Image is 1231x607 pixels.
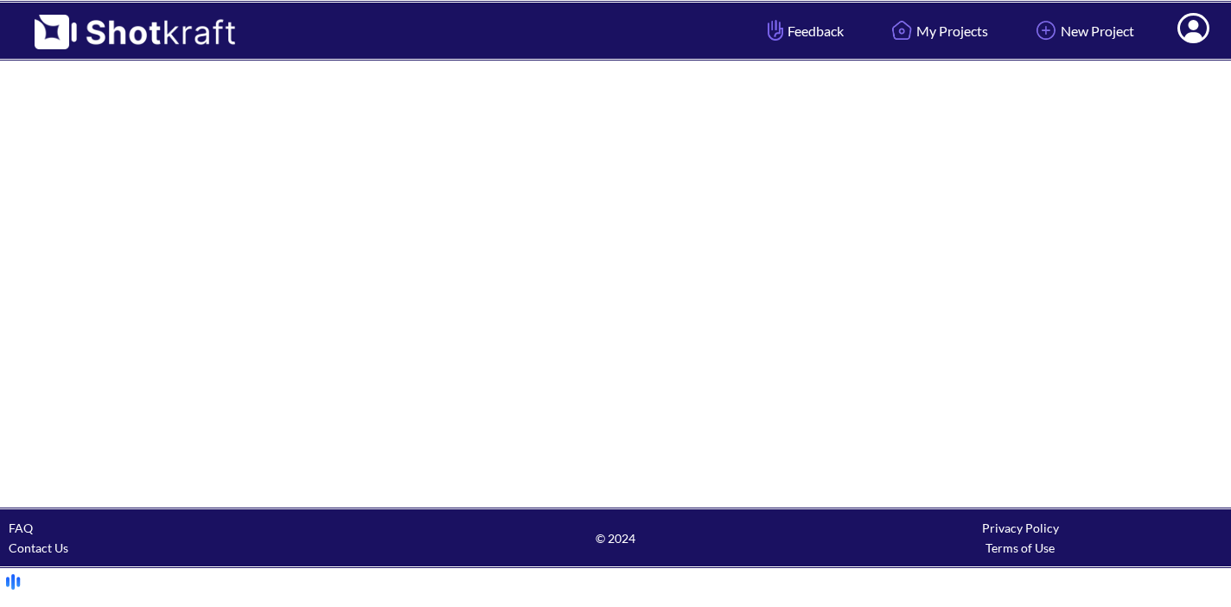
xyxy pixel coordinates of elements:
span: Feedback [763,21,844,41]
a: FAQ [9,521,33,535]
img: Add Icon [1031,16,1061,45]
a: My Projects [874,8,1001,54]
span: © 2024 [413,528,818,548]
img: Hand Icon [763,16,788,45]
a: New Project [1018,8,1147,54]
a: Contact Us [9,540,68,555]
div: Terms of Use [818,538,1222,558]
div: Privacy Policy [818,518,1222,538]
img: Home Icon [887,16,916,45]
